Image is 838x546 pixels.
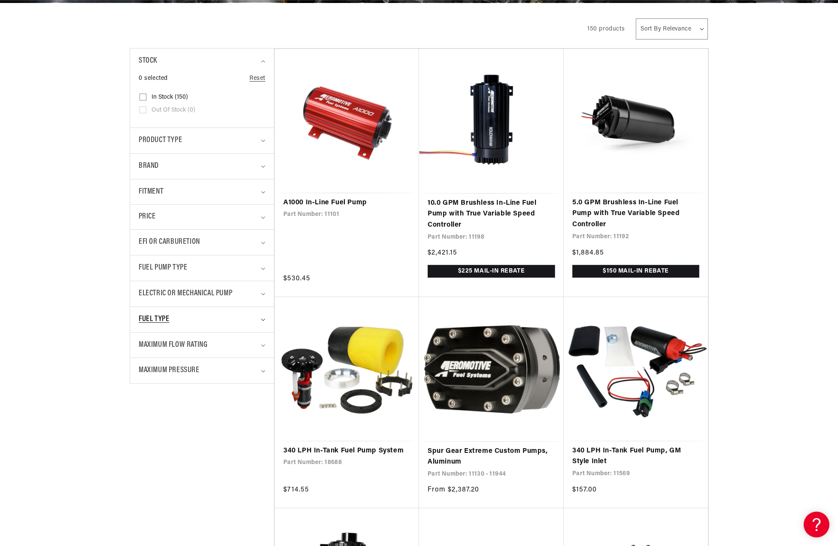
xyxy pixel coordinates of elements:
span: EFI or Carburetion [139,236,200,249]
span: Maximum Flow Rating [139,339,207,352]
a: 10.0 GPM Brushless In-Line Fuel Pump with True Variable Speed Controller [428,198,555,231]
summary: Maximum Pressure (0 selected) [139,358,265,383]
a: 340 LPH In-Tank Fuel Pump, GM Style Inlet [572,446,699,467]
summary: Electric or Mechanical Pump (0 selected) [139,281,265,306]
summary: Fitment (0 selected) [139,179,265,205]
summary: Maximum Flow Rating (0 selected) [139,333,265,358]
span: Stock [139,55,157,67]
a: A1000 In-Line Fuel Pump [283,197,410,209]
summary: EFI or Carburetion (0 selected) [139,230,265,255]
a: 340 LPH In-Tank Fuel Pump System [283,446,410,457]
span: In stock (150) [152,94,188,101]
span: Fuel Pump Type [139,262,187,274]
summary: Fuel Pump Type (0 selected) [139,255,265,281]
summary: Product type (0 selected) [139,128,265,153]
span: Out of stock (0) [152,106,195,114]
summary: Stock (0 selected) [139,49,265,74]
span: Fitment [139,186,163,198]
span: Product type [139,134,182,147]
a: 5.0 GPM Brushless In-Line Fuel Pump with True Variable Speed Controller [572,197,699,231]
span: Brand [139,160,159,173]
summary: Brand (0 selected) [139,154,265,179]
a: Spur Gear Extreme Custom Pumps, Aluminum [428,446,555,468]
span: Fuel Type [139,313,169,326]
summary: Price [139,205,265,229]
span: 150 products [587,26,625,32]
a: Reset [249,74,265,83]
summary: Fuel Type (0 selected) [139,307,265,332]
span: Maximum Pressure [139,364,200,377]
span: 0 selected [139,74,168,83]
span: Electric or Mechanical Pump [139,288,232,300]
span: Price [139,211,155,223]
